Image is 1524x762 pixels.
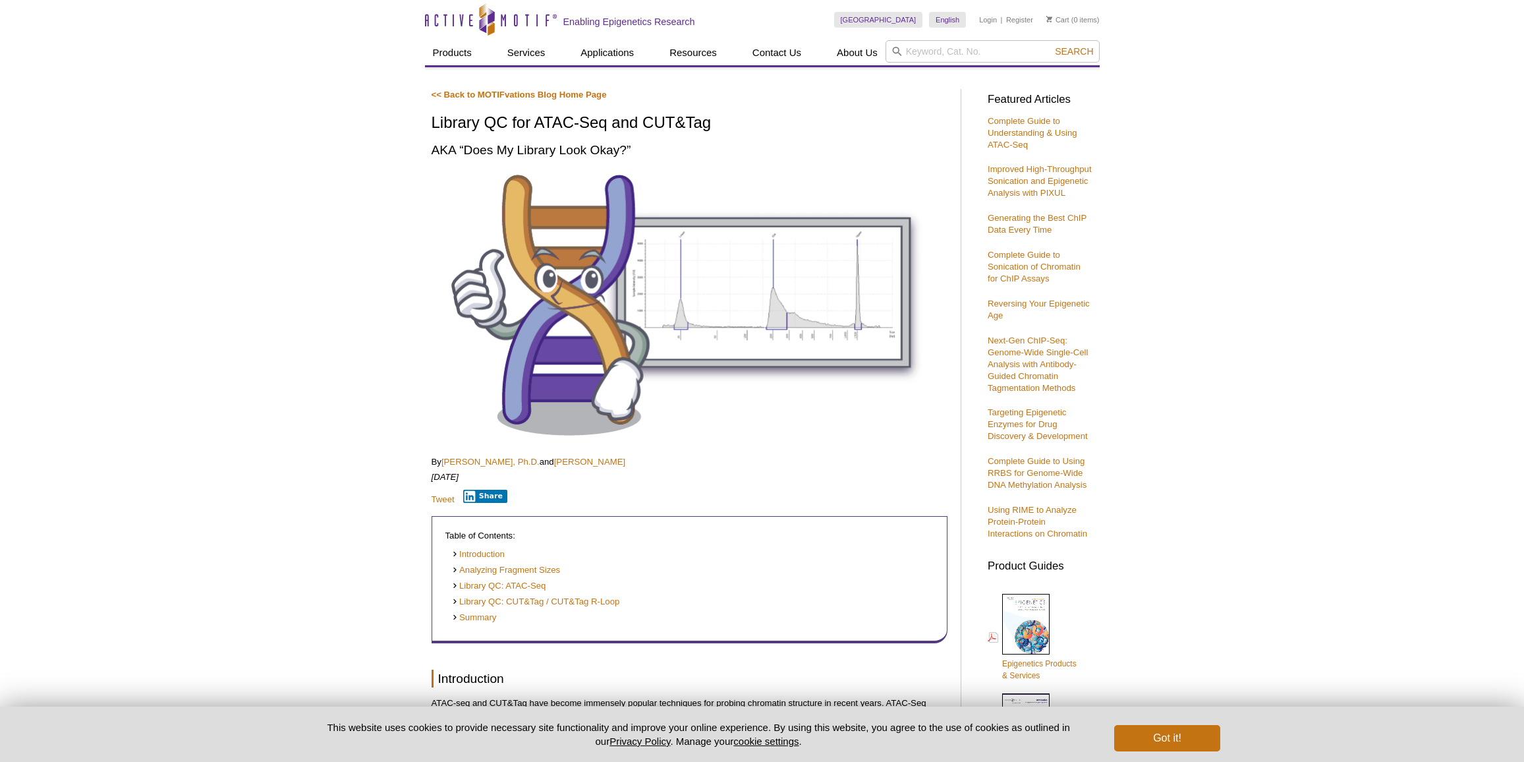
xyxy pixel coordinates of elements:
[988,553,1093,572] h3: Product Guides
[1114,725,1220,751] button: Got it!
[988,250,1081,283] a: Complete Guide to Sonication of Chromatin for ChIP Assays
[1055,46,1093,57] span: Search
[988,213,1087,235] a: Generating the Best ChIP Data Every Time
[988,336,1088,393] a: Next-Gen ChIP-Seq: Genome-Wide Single-Cell Analysis with Antibody-Guided Chromatin Tagmentation M...
[304,720,1093,748] p: This website uses cookies to provide necessary site functionality and improve your online experie...
[929,12,966,28] a: English
[573,40,642,65] a: Applications
[432,114,947,133] h1: Library QC for ATAC-Seq and CUT&Tag
[441,457,540,467] a: [PERSON_NAME], Ph.D.
[1002,659,1077,680] span: Epigenetics Products & Services
[432,456,947,468] p: By and
[1002,594,1050,655] img: Epi_brochure_140604_cover_web_70x200
[988,299,1090,320] a: Reversing Your Epigenetic Age
[662,40,725,65] a: Resources
[988,94,1093,105] h3: Featured Articles
[452,596,620,608] a: Library QC: CUT&Tag / CUT&Tag R-Loop
[1006,15,1033,24] a: Register
[1002,693,1050,754] img: Abs_epi_2015_cover_web_70x200
[452,548,505,561] a: Introduction
[432,670,947,688] h2: Introduction
[432,141,947,159] h2: AKA “Does My Library Look Okay?”
[988,164,1092,198] a: Improved High-Throughput Sonication and Epigenetic Analysis with PIXUL
[988,407,1088,441] a: Targeting Epigenetic Enzymes for Drug Discovery & Development
[463,490,507,503] button: Share
[988,456,1087,490] a: Complete Guide to Using RRBS for Genome-Wide DNA Methylation Analysis
[834,12,923,28] a: [GEOGRAPHIC_DATA]
[563,16,695,28] h2: Enabling Epigenetics Research
[432,472,459,482] em: [DATE]
[499,40,553,65] a: Services
[432,494,455,504] a: Tweet
[1046,16,1052,22] img: Your Cart
[886,40,1100,63] input: Keyword, Cat. No.
[452,564,561,577] a: Analyzing Fragment Sizes
[432,90,607,100] a: << Back to MOTIFvations Blog Home Page
[979,15,997,24] a: Login
[1001,12,1003,28] li: |
[1051,45,1097,57] button: Search
[733,736,799,747] button: cookie settings
[452,580,546,593] a: Library QC: ATAC-Seq
[425,40,480,65] a: Products
[745,40,809,65] a: Contact Us
[609,736,670,747] a: Privacy Policy
[988,505,1087,539] a: Using RIME to Analyze Protein-Protein Interactions on Chromatin
[432,169,947,441] img: Library QC for ATAC-Seq and CUT&Tag
[988,116,1077,150] a: Complete Guide to Understanding & Using ATAC-Seq
[829,40,886,65] a: About Us
[1046,12,1100,28] li: (0 items)
[445,530,934,542] p: Table of Contents:
[1046,15,1069,24] a: Cart
[452,612,497,624] a: Summary
[988,593,1077,683] a: Epigenetics Products& Services
[554,457,625,467] a: [PERSON_NAME]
